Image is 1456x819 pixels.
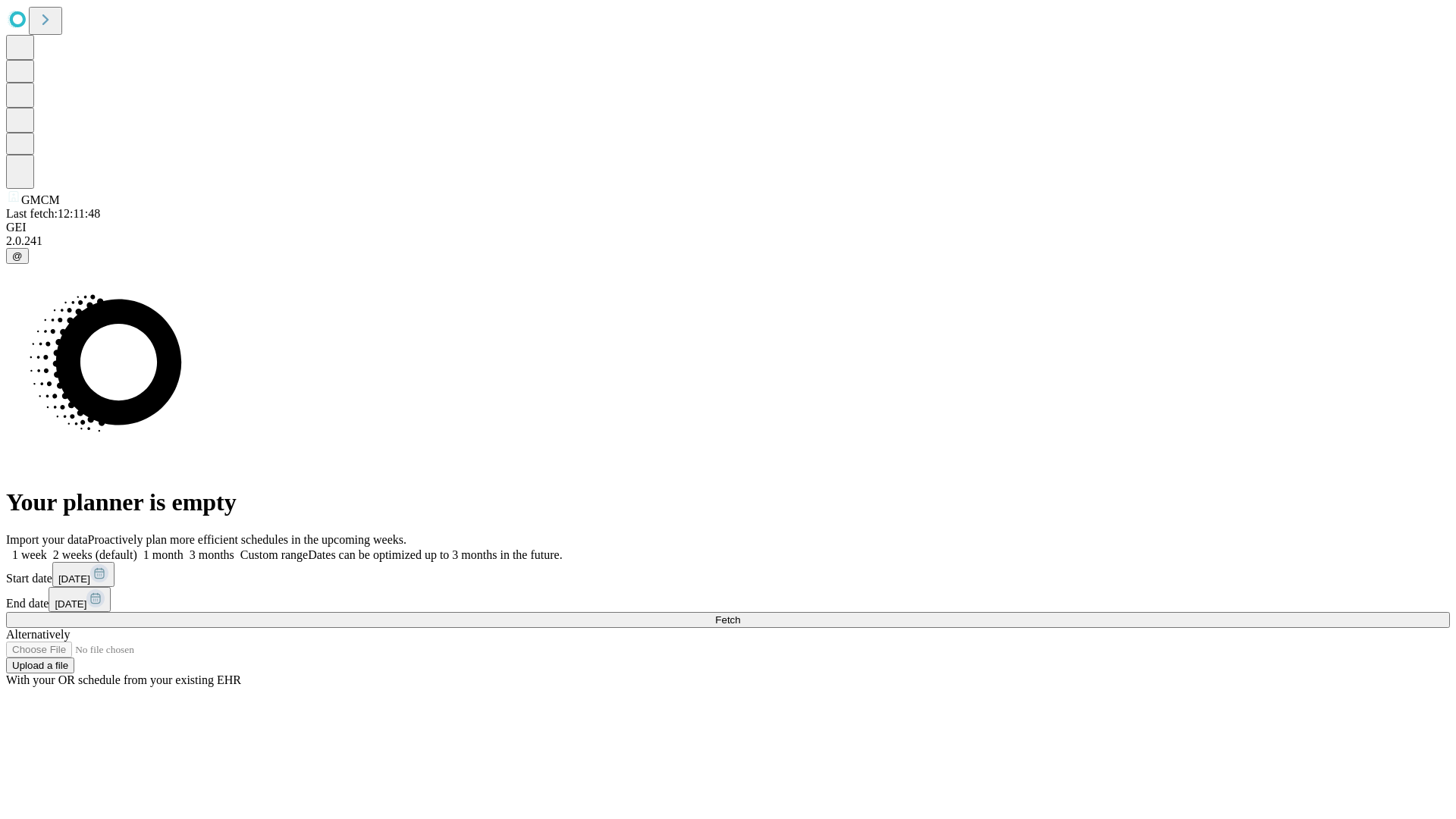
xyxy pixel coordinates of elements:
[6,657,74,673] button: Upload a file
[6,221,1450,234] div: GEI
[53,548,137,561] span: 2 weeks (default)
[143,548,184,561] span: 1 month
[6,488,1450,516] h1: Your planner is empty
[6,612,1450,628] button: Fetch
[12,548,47,561] span: 1 week
[6,587,1450,612] div: End date
[715,614,740,626] span: Fetch
[52,562,115,587] button: [DATE]
[88,533,406,546] span: Proactively plan more efficient schedules in the upcoming weeks.
[58,573,90,585] span: [DATE]
[55,598,86,610] span: [DATE]
[12,250,23,262] span: @
[190,548,234,561] span: 3 months
[6,673,241,686] span: With your OR schedule from your existing EHR
[6,628,70,641] span: Alternatively
[6,207,100,220] span: Last fetch: 12:11:48
[6,248,29,264] button: @
[240,548,308,561] span: Custom range
[21,193,60,206] span: GMCM
[6,562,1450,587] div: Start date
[6,234,1450,248] div: 2.0.241
[308,548,562,561] span: Dates can be optimized up to 3 months in the future.
[49,587,111,612] button: [DATE]
[6,533,88,546] span: Import your data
